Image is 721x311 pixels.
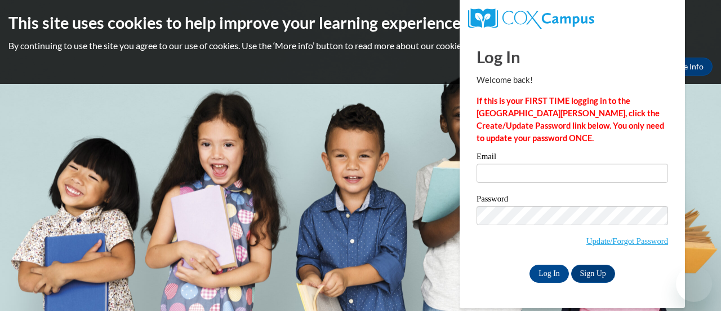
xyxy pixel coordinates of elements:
[660,58,713,76] a: More Info
[477,152,668,164] label: Email
[571,265,615,283] a: Sign Up
[468,8,594,29] img: COX Campus
[477,45,668,68] h1: Log In
[8,40,713,52] p: By continuing to use the site you agree to our use of cookies. Use the ‘More info’ button to read...
[8,11,713,34] h2: This site uses cookies to help improve your learning experience.
[529,265,569,283] input: Log In
[477,195,668,206] label: Password
[477,96,664,143] strong: If this is your FIRST TIME logging in to the [GEOGRAPHIC_DATA][PERSON_NAME], click the Create/Upd...
[676,266,712,302] iframe: Button to launch messaging window
[477,74,668,86] p: Welcome back!
[586,236,668,246] a: Update/Forgot Password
